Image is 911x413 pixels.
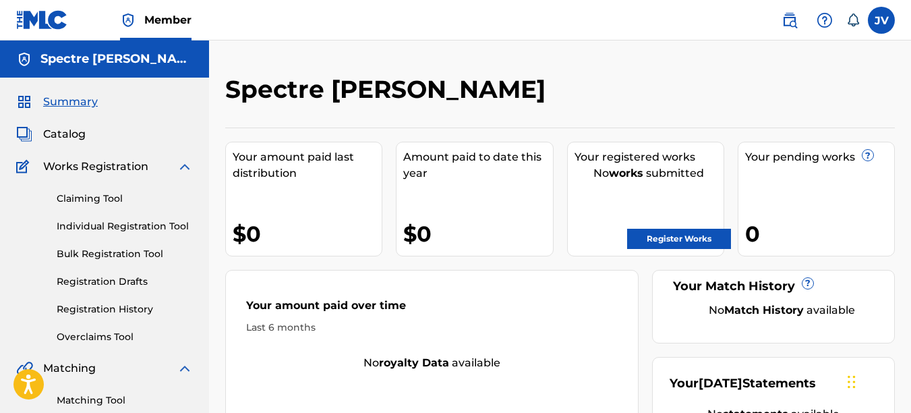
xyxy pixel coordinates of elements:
div: Your amount paid last distribution [233,149,382,182]
span: Works Registration [43,159,148,175]
h5: Spectre Jim [40,51,193,67]
span: Summary [43,94,98,110]
div: Your Match History [670,277,877,296]
img: expand [177,360,193,377]
iframe: Chat Widget [844,348,911,413]
a: Register Works [627,229,731,249]
a: Bulk Registration Tool [57,247,193,261]
div: Your amount paid over time [246,298,618,321]
img: Summary [16,94,32,110]
strong: royalty data [379,356,449,369]
span: Catalog [43,126,86,142]
div: Last 6 months [246,321,618,335]
a: Individual Registration Tool [57,219,193,233]
img: Catalog [16,126,32,142]
img: MLC Logo [16,10,68,30]
div: 0 [745,219,894,249]
div: Drag [848,362,856,402]
a: Registration Drafts [57,275,193,289]
a: Matching Tool [57,393,193,408]
img: Top Rightsholder [120,12,136,28]
div: Your pending works [745,149,894,165]
a: SummarySummary [16,94,98,110]
img: Matching [16,360,33,377]
div: User Menu [868,7,895,34]
span: ? [862,150,873,161]
div: Your registered works [575,149,724,165]
a: CatalogCatalog [16,126,86,142]
span: Matching [43,360,96,377]
h2: Spectre [PERSON_NAME] [225,74,552,105]
img: Accounts [16,51,32,67]
span: [DATE] [699,376,742,391]
div: No submitted [575,165,724,182]
iframe: Resource Center [873,243,911,352]
span: ? [802,278,813,289]
img: search [782,12,798,28]
div: Your Statements [670,375,816,393]
div: Notifications [846,13,860,27]
a: Registration History [57,302,193,316]
img: help [817,12,833,28]
a: Claiming Tool [57,192,193,206]
strong: works [609,167,643,180]
div: Help [811,7,838,34]
div: No available [686,302,877,319]
a: Public Search [776,7,803,34]
div: $0 [233,219,382,249]
div: No available [226,355,638,371]
div: Amount paid to date this year [403,149,552,182]
strong: Match History [724,304,804,316]
img: expand [177,159,193,175]
span: Member [144,12,192,28]
div: $0 [403,219,552,249]
a: Overclaims Tool [57,330,193,344]
img: Works Registration [16,159,34,175]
